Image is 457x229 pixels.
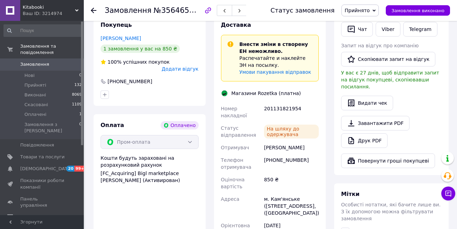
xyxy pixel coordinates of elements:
span: У вас є 27 днів, щоб відправити запит на відгук покупцеві, скопіювавши посилання. [341,70,439,89]
span: Мітки [341,191,360,197]
span: Прийняті [24,82,46,88]
div: 1 замовлення у вас на 850 ₴ [101,45,180,53]
button: Чат [341,22,373,37]
span: 1109 [72,102,82,108]
div: [FC_Acquiring] Bigl marketplace [PERSON_NAME] (Активирован) [101,170,199,184]
span: Телефон отримувача [221,157,251,170]
span: Скасовані [24,102,48,108]
div: Магазини Rozetka (платна) [230,90,303,97]
span: Особисті нотатки, які бачите лише ви. З їх допомогою можна фільтрувати замовлення [341,202,441,221]
div: успішних покупок [101,58,170,65]
span: 8069 [72,92,82,98]
span: Замовлення виконано [391,8,444,13]
span: Отримувач [221,145,249,150]
a: Telegram [403,22,437,37]
span: 20 [66,166,74,172]
div: Оплачено [161,121,198,129]
span: Замовлення [105,6,152,15]
span: Покупець [101,22,132,28]
div: Повернутися назад [91,7,96,14]
span: Статус відправлення [221,125,256,138]
span: Додати відгук [162,66,198,72]
button: Замовлення виконано [386,5,450,16]
span: Замовлення та повідомлення [20,43,84,56]
span: 100% [108,59,121,65]
span: №356465364 [154,6,203,15]
div: 850 ₴ [263,173,320,193]
span: 99+ [74,166,86,172]
div: [PHONE_NUMBER] [263,154,320,173]
button: Скопіювати запит на відгук [341,52,435,66]
button: Видати чек [341,96,393,110]
div: На шляху до одержувача [264,125,319,139]
span: Прийнято [345,8,370,13]
div: [PHONE_NUMBER] [107,78,153,85]
span: 0 [79,72,82,79]
a: Viber [376,22,400,37]
button: Чат з покупцем [441,187,455,200]
span: Запит на відгук про компанію [341,43,419,48]
span: Повідомлення [20,142,54,148]
a: Умови пакування відправок [239,69,311,75]
a: [PERSON_NAME] [101,35,141,41]
span: Товари та послуги [20,154,65,160]
span: Оціночна вартість [221,177,245,189]
span: Нові [24,72,35,79]
div: [PERSON_NAME] [263,141,320,154]
a: Завантажити PDF [341,116,410,131]
div: Кошти будуть зараховані на розрахунковий рахунок [101,155,199,184]
a: Друк PDF [341,133,388,148]
span: Номер накладної [221,106,247,118]
span: Оплачені [24,111,46,118]
div: м. Кам'янське ([STREET_ADDRESS], ([GEOGRAPHIC_DATA]) [263,193,320,219]
div: 201131821954 [263,102,320,122]
span: 132 [74,82,82,88]
span: Панель управління [20,196,65,208]
span: Виконані [24,92,46,98]
p: Распечатайте и наклейте ЭН на посылку. [239,55,313,69]
span: 0 [79,121,82,134]
span: Kitabooki [23,4,75,10]
span: Оплата [101,122,124,128]
div: Ваш ID: 3214974 [23,10,84,17]
span: [DEMOGRAPHIC_DATA] [20,166,72,172]
button: Повернути гроші покупцеві [341,153,435,168]
span: Замовлення [20,61,49,68]
span: Відгуки [20,214,38,220]
span: Внести зміни в створену ЕН неможливо. [239,41,308,54]
span: Показники роботи компанії [20,177,65,190]
span: 1 [79,111,82,118]
span: Замовлення з [PERSON_NAME] [24,121,79,134]
div: Статус замовлення [271,7,335,14]
span: Доставка [221,22,251,28]
input: Пошук [3,24,82,37]
span: Адреса [221,196,239,202]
